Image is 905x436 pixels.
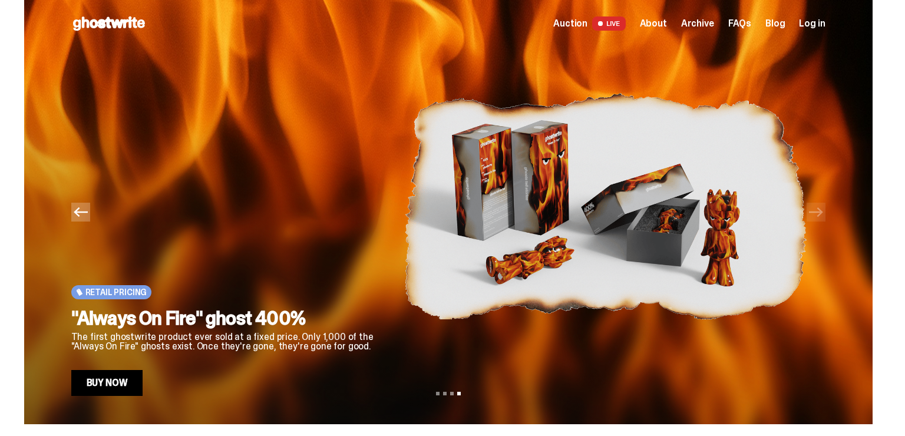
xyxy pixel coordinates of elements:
[71,332,385,351] p: The first ghostwrite product ever sold at a fixed price. Only 1,000 of the "Always On Fire" ghost...
[71,370,143,396] a: Buy Now
[765,19,785,28] a: Blog
[436,392,440,395] button: View slide 1
[450,392,454,395] button: View slide 3
[404,47,807,365] img: "Always On Fire" ghost 400%
[443,392,447,395] button: View slide 2
[71,203,90,222] button: Previous
[728,19,751,28] a: FAQs
[71,309,385,328] h2: "Always On Fire" ghost 400%
[799,19,825,28] a: Log in
[553,19,587,28] span: Auction
[457,392,461,395] button: View slide 4
[85,288,147,297] span: Retail Pricing
[681,19,714,28] a: Archive
[807,203,825,222] button: Next
[553,16,625,31] a: Auction LIVE
[592,16,626,31] span: LIVE
[640,19,667,28] a: About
